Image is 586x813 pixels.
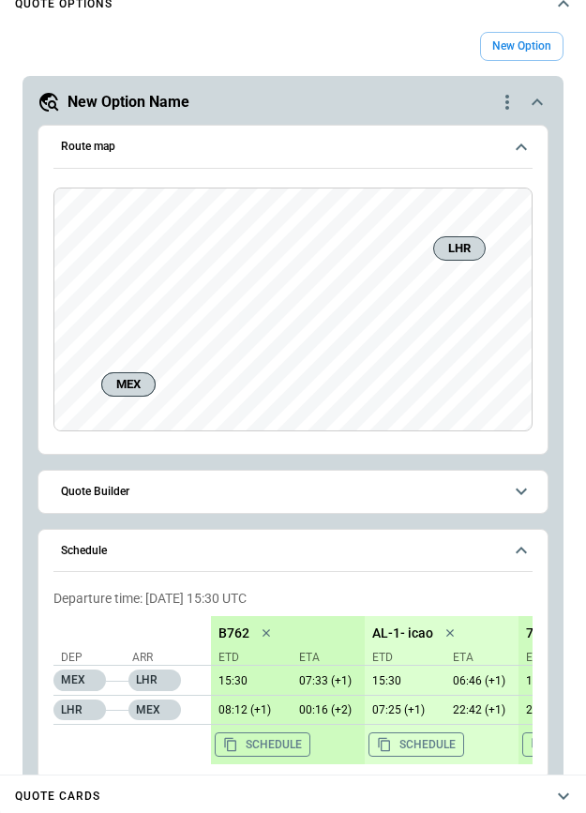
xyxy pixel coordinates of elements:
[53,471,533,513] button: Quote Builder
[292,703,365,717] p: 27/06/2025
[54,188,533,431] canvas: Map
[292,650,357,666] p: ETA
[53,583,533,772] div: Schedule
[61,545,107,557] h6: Schedule
[480,32,563,61] button: New Option
[211,674,284,688] p: 25/06/2025
[211,616,533,764] div: scrollable content
[442,239,477,258] span: LHR
[15,792,100,801] h4: Quote cards
[292,674,365,688] p: 26/06/2025
[365,674,438,688] p: 25/06/2025
[38,91,548,113] button: New Option Namequote-option-actions
[526,625,556,641] p: 747F
[218,650,284,666] p: ETD
[61,486,129,498] h6: Quote Builder
[445,674,518,688] p: 26/06/2025
[61,141,115,153] h6: Route map
[132,650,198,666] p: Arr
[368,732,464,757] button: Copy the aircraft schedule to your clipboard
[215,732,310,757] button: Copy the aircraft schedule to your clipboard
[496,91,518,113] div: quote-option-actions
[218,625,249,641] p: B762
[211,703,284,717] p: 26/06/2025
[53,126,533,169] button: Route map
[68,92,189,113] h5: New Option Name
[128,670,181,691] p: LHR
[372,625,433,641] p: AL-1- icao
[53,188,533,431] div: Route map
[53,591,533,607] p: Departure time: [DATE] 15:30 UTC
[372,650,438,666] p: ETD
[53,670,106,691] p: MEX
[365,703,438,717] p: 26/06/2025
[61,650,127,666] p: Dep
[53,530,533,573] button: Schedule
[53,700,106,720] p: LHR
[128,700,181,720] p: MEX
[110,375,147,394] span: MEX
[445,650,511,666] p: ETA
[445,703,518,717] p: 26/06/2025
